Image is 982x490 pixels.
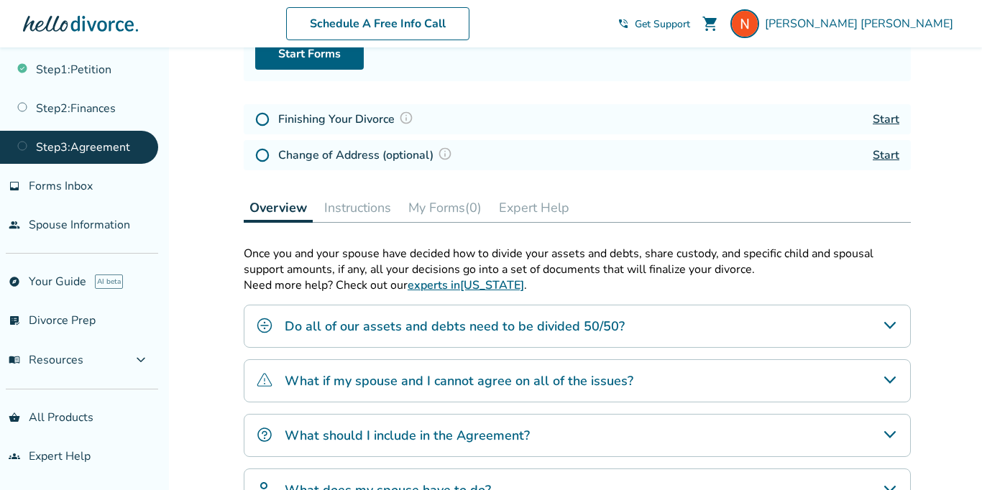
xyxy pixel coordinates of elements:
span: Forms Inbox [29,178,93,194]
span: Resources [9,352,83,368]
span: explore [9,276,20,287]
button: Expert Help [493,193,575,222]
a: Schedule A Free Info Call [286,7,469,40]
img: Not Started [255,112,270,126]
span: shopping_basket [9,412,20,423]
span: [PERSON_NAME] [PERSON_NAME] [765,16,959,32]
span: Get Support [635,17,690,31]
button: Instructions [318,193,397,222]
a: experts in[US_STATE] [408,277,524,293]
span: shopping_cart [702,15,719,32]
div: What should I include in the Agreement? [244,414,911,457]
span: menu_book [9,354,20,366]
a: Start Forms [255,38,364,70]
span: AI beta [95,274,123,289]
div: Do all of our assets and debts need to be divided 50/50? [244,305,911,348]
p: Once you and your spouse have decided how to divide your assets and debts, share custody, and spe... [244,246,911,277]
img: Not Started [255,148,270,162]
h4: Change of Address (optional) [278,146,456,165]
iframe: Chat Widget [910,421,982,490]
img: Question Mark [399,111,413,125]
p: Need more help? Check out our . [244,277,911,293]
span: groups [9,450,20,462]
button: Overview [244,193,313,223]
h4: What should I include in the Agreement? [285,426,530,445]
a: phone_in_talkGet Support [618,17,690,31]
span: phone_in_talk [618,18,629,29]
h4: Finishing Your Divorce [278,110,418,129]
span: people [9,219,20,231]
img: What should I include in the Agreement? [256,426,273,443]
span: expand_more [132,351,150,369]
img: Question Mark [438,147,452,161]
span: inbox [9,180,20,192]
h4: What if my spouse and I cannot agree on all of the issues? [285,371,633,390]
a: Start [873,147,899,163]
img: Nomar Isais [730,9,759,38]
a: Start [873,111,899,127]
div: What if my spouse and I cannot agree on all of the issues? [244,359,911,402]
button: My Forms(0) [403,193,487,222]
span: list_alt_check [9,315,20,326]
img: What if my spouse and I cannot agree on all of the issues? [256,371,273,389]
h4: Do all of our assets and debts need to be divided 50/50? [285,317,625,336]
img: Do all of our assets and debts need to be divided 50/50? [256,317,273,334]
